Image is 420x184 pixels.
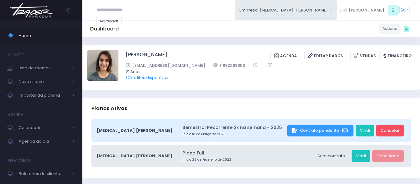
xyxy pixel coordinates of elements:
a: Sair [400,7,408,13]
span: Calendário [19,124,68,132]
div: Quick actions [400,23,412,34]
span: Importar da planilha [19,91,68,99]
span: Novo cliente [19,78,68,86]
label: Alterar foto de perfil [87,50,118,83]
span: [MEDICAL_DATA] [PERSON_NAME] [97,127,173,134]
span: Agenda do dia [19,137,68,145]
a: Plano Full [182,150,311,156]
img: Paloma Botana [87,50,118,81]
h4: Relatórios [8,154,31,167]
a: Cancelar [376,125,404,136]
a: Vindi [356,125,374,136]
div: Sem contrato [313,150,349,162]
div: [ ] [337,3,412,17]
span: Home [19,32,75,40]
span: Olá, [339,7,348,13]
a: Vindi [352,150,370,162]
h4: Clientes [8,49,25,61]
a: Agenda [270,51,300,61]
h4: Agenda [8,108,24,121]
span: Lista de clientes [19,64,68,72]
span: Relatórios de clientes [19,170,68,178]
span: 21 Anos [126,69,407,75]
span: Contrato pendente [300,127,339,133]
small: Início 18 de Março de 2025 [182,132,285,137]
small: Início 26 de Fevereiro de 2022 [182,157,311,162]
a: 11992268353 [213,62,245,69]
a: 1 Créditos disponíveis [126,75,169,80]
a: Semestral Recorrente 2x na semana - 2025 [182,124,285,131]
a: Vendas [350,51,379,61]
span: [PERSON_NAME] [348,7,385,13]
a: [PERSON_NAME] [126,51,167,61]
span: [MEDICAL_DATA] [PERSON_NAME] [97,153,173,159]
h5: Dashboard [90,26,119,32]
a: [EMAIL_ADDRESS][DOMAIN_NAME] [126,62,205,69]
h3: Planos Ativos [91,99,127,117]
a: Actions [379,24,400,34]
a: Financeiro [380,51,415,61]
a: Adicionar [96,16,122,26]
a: Editar Dados [304,51,346,61]
span: S [388,5,399,16]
